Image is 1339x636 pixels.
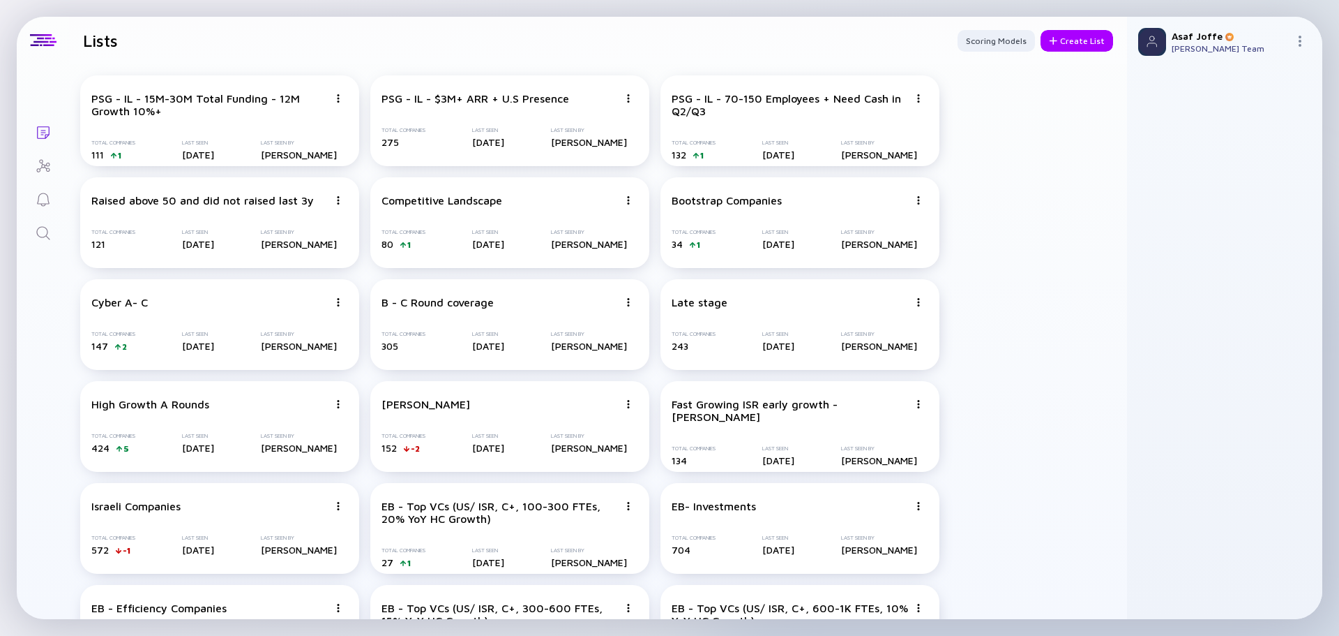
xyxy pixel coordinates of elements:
div: Last Seen By [551,229,627,235]
div: [PERSON_NAME] [261,442,337,454]
div: Last Seen [472,331,504,337]
div: Total Companies [91,331,135,337]
div: 5 [123,443,129,454]
span: 121 [91,238,105,250]
div: [DATE] [182,442,214,454]
div: Last Seen [472,433,504,439]
img: Menu [334,298,342,306]
a: Search [17,215,69,249]
div: Last Seen By [261,433,337,439]
span: 34 [672,238,683,250]
div: Israeli Companies [91,500,181,512]
div: Last Seen By [551,547,627,554]
div: [DATE] [762,340,794,352]
div: 2 [122,341,127,352]
img: Menu [914,94,923,103]
div: [PERSON_NAME] [551,556,627,568]
div: Last Seen By [261,535,337,541]
div: Last Seen [472,547,504,554]
div: Total Companies [381,433,425,439]
div: Total Companies [381,331,425,337]
div: Last Seen [762,535,794,541]
div: Last Seen [472,229,504,235]
div: Last Seen By [261,229,337,235]
span: 275 [381,136,399,148]
div: 1 [407,239,411,250]
div: Last Seen [182,331,214,337]
img: Menu [624,502,633,510]
button: Scoring Models [958,30,1035,52]
span: 132 [672,149,686,161]
img: Menu [1294,36,1306,47]
div: Last Seen [762,229,794,235]
div: [PERSON_NAME] [841,544,917,556]
div: Last Seen [182,535,214,541]
div: 1 [407,558,411,568]
div: 1 [700,150,704,161]
div: PSG - IL - 15M-30M Total Funding - 12M Growth 10%+ [91,92,328,117]
div: [DATE] [472,340,504,352]
img: Menu [914,400,923,408]
a: Reminders [17,182,69,215]
div: Total Companies [381,229,425,235]
div: Competitive Landscape [381,194,502,207]
span: 243 [672,340,688,352]
img: Menu [914,502,923,510]
div: [PERSON_NAME] [551,136,627,148]
div: EB - Efficiency Companies [91,602,227,614]
div: Last Seen [762,140,794,146]
span: 305 [381,340,398,352]
img: Menu [624,400,633,408]
span: 80 [381,238,393,250]
img: Menu [624,298,633,306]
div: Total Companies [672,331,716,337]
span: 27 [381,556,393,568]
div: [PERSON_NAME] [841,238,917,250]
a: Investor Map [17,148,69,182]
div: 1 [118,150,121,161]
div: [DATE] [472,136,504,148]
div: 1 [697,239,700,250]
div: PSG - IL - $3M+ ARR + U.S Presence [381,92,569,105]
span: 572 [91,544,109,556]
div: EB - Top VCs (US/ ISR, C+, 100-300 FTEs, 20% YoY HC Growth) [381,500,619,525]
div: Last Seen [762,331,794,337]
div: Total Companies [672,535,716,541]
div: [DATE] [472,556,504,568]
div: Last Seen By [551,127,627,133]
div: [PERSON_NAME] [381,398,470,411]
img: Menu [914,298,923,306]
div: Total Companies [672,229,716,235]
a: Lists [17,114,69,148]
div: High Growth A Rounds [91,398,209,411]
img: Menu [334,400,342,408]
div: Fast Growing ISR early growth - [PERSON_NAME] [672,398,909,423]
button: Create List [1041,30,1113,52]
div: [PERSON_NAME] [261,544,337,556]
div: Total Companies [91,433,135,439]
img: Menu [334,196,342,205]
div: Last Seen By [841,229,917,235]
div: Last Seen By [841,535,917,541]
img: Profile Picture [1138,28,1166,56]
img: Menu [334,604,342,612]
div: Last Seen By [551,433,627,439]
img: Menu [624,604,633,612]
div: [DATE] [762,238,794,250]
img: Menu [334,502,342,510]
div: [PERSON_NAME] [551,442,627,454]
div: [PERSON_NAME] [261,238,337,250]
div: [PERSON_NAME] [841,340,917,352]
img: Menu [624,94,633,103]
div: [DATE] [762,454,794,466]
span: 147 [91,340,108,352]
div: [DATE] [182,149,214,161]
div: Total Companies [91,140,135,146]
img: Menu [624,196,633,205]
div: Last Seen By [841,140,917,146]
span: 704 [672,544,690,556]
div: -2 [411,443,420,454]
div: Total Companies [672,445,716,452]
